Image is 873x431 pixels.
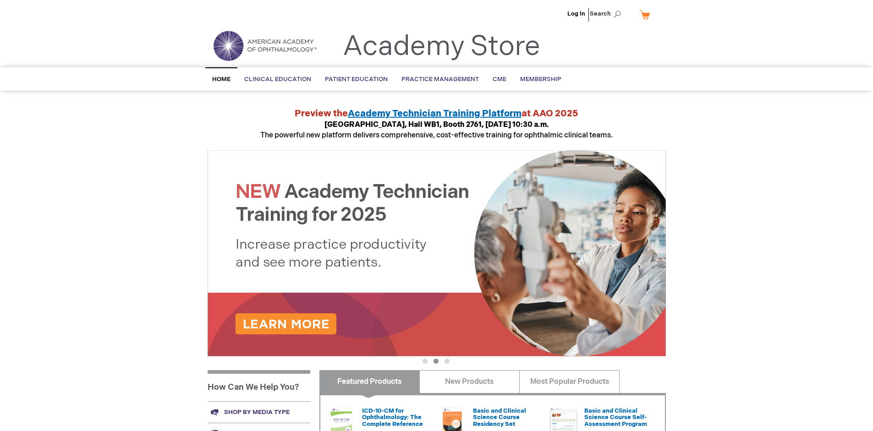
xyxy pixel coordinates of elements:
[244,76,311,83] span: Clinical Education
[324,120,549,129] strong: [GEOGRAPHIC_DATA], Hall WB1, Booth 2761, [DATE] 10:30 a.m.
[493,76,506,83] span: CME
[212,76,231,83] span: Home
[590,5,625,23] span: Search
[519,370,620,393] a: Most Popular Products
[208,401,310,423] a: Shop by media type
[362,407,423,428] a: ICD-10-CM for Ophthalmology: The Complete Reference
[445,359,450,364] button: 3 of 3
[584,407,647,428] a: Basic and Clinical Science Course Self-Assessment Program
[325,76,388,83] span: Patient Education
[348,108,522,119] a: Academy Technician Training Platform
[419,370,520,393] a: New Products
[401,76,479,83] span: Practice Management
[423,359,428,364] button: 1 of 3
[434,359,439,364] button: 2 of 3
[473,407,526,428] a: Basic and Clinical Science Course Residency Set
[567,10,585,17] a: Log In
[343,30,540,63] a: Academy Store
[520,76,561,83] span: Membership
[260,120,613,140] span: The powerful new platform delivers comprehensive, cost-effective training for ophthalmic clinical...
[319,370,420,393] a: Featured Products
[208,370,310,401] h1: How Can We Help You?
[295,108,578,119] strong: Preview the at AAO 2025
